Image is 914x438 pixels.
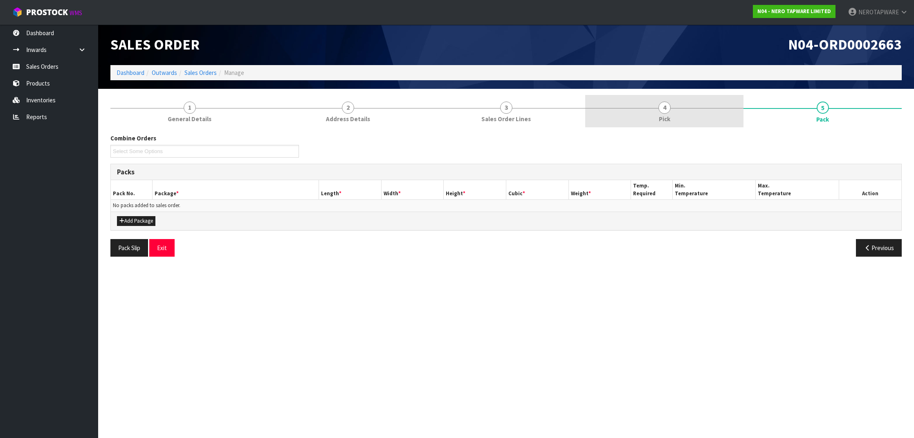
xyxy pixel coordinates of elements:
[110,239,148,257] button: Pack Slip
[631,180,673,199] th: Temp. Required
[756,180,839,199] th: Max. Temperature
[152,69,177,77] a: Outwards
[672,180,755,199] th: Min. Temperature
[117,168,895,176] h3: Packs
[481,115,531,123] span: Sales Order Lines
[26,7,68,18] span: ProStock
[658,102,671,114] span: 4
[839,180,901,199] th: Action
[757,8,831,15] strong: N04 - NERO TAPWARE LIMITED
[110,35,200,54] span: Sales Order
[858,8,899,16] span: NEROTAPWARE
[568,180,631,199] th: Weight
[342,102,354,114] span: 2
[12,7,22,17] img: cube-alt.png
[659,115,670,123] span: Pick
[326,115,370,123] span: Address Details
[117,216,155,226] button: Add Package
[856,239,902,257] button: Previous
[111,200,901,212] td: No packs added to sales order.
[319,180,382,199] th: Length
[117,69,144,77] a: Dashboard
[816,115,829,124] span: Pack
[500,102,512,114] span: 3
[224,69,244,77] span: Manage
[788,35,902,54] span: N04-ORD0002663
[506,180,568,199] th: Cubic
[444,180,506,199] th: Height
[110,128,902,263] span: Pack
[110,134,156,142] label: Combine Orders
[381,180,444,199] th: Width
[70,9,82,17] small: WMS
[184,102,196,114] span: 1
[817,102,829,114] span: 5
[153,180,319,199] th: Package
[149,239,175,257] button: Exit
[168,115,211,123] span: General Details
[184,69,217,77] a: Sales Orders
[111,180,153,199] th: Pack No.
